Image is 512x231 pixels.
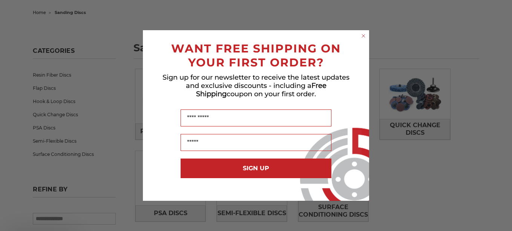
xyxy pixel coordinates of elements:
span: Sign up for our newsletter to receive the latest updates and exclusive discounts - including a co... [162,73,350,98]
button: SIGN UP [181,159,331,178]
span: WANT FREE SHIPPING ON YOUR FIRST ORDER? [171,42,341,69]
button: Close dialog [360,32,367,40]
input: Email [181,134,331,151]
span: Free Shipping [196,82,327,98]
